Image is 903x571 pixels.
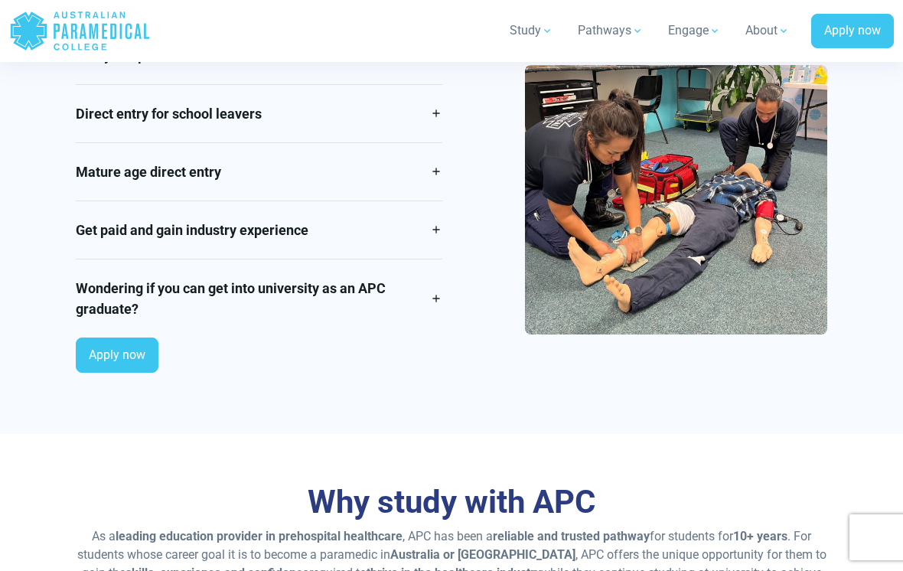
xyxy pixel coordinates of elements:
[569,9,653,52] a: Pathways
[659,9,730,52] a: Engage
[9,6,151,56] a: Australian Paramedical College
[493,529,650,543] strong: reliable and trusted pathway
[811,14,894,49] a: Apply now
[76,201,442,259] a: Get paid and gain industry experience
[76,143,442,201] a: Mature age direct entry
[266,529,403,543] strong: in prehospital healthcare
[390,547,575,562] strong: Australia or [GEOGRAPHIC_DATA]
[76,338,158,373] a: Apply now
[76,483,828,521] h3: Why study with APC
[736,9,799,52] a: About
[116,529,262,543] strong: leading education provider
[733,529,787,543] strong: 10+ years
[76,85,442,142] a: Direct entry for school leavers
[76,259,442,338] a: Wondering if you can get into university as an APC graduate?
[500,9,562,52] a: Study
